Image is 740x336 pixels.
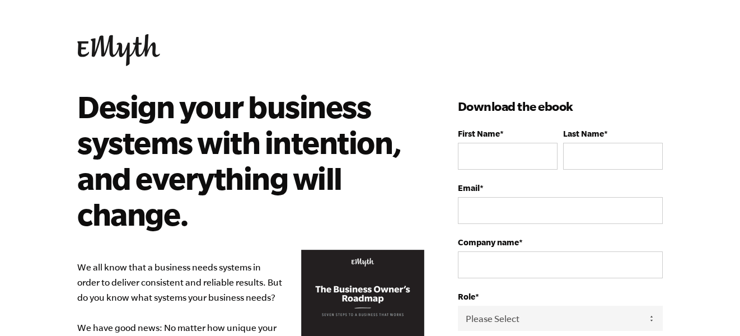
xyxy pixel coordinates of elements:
img: EMyth [77,34,160,66]
iframe: Chat Widget [684,282,740,336]
span: First Name [458,129,500,138]
h2: Design your business systems with intention, and everything will change. [77,88,408,232]
h3: Download the ebook [458,97,663,115]
span: Email [458,183,480,193]
span: Role [458,292,475,301]
span: Last Name [563,129,604,138]
span: Company name [458,237,519,247]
